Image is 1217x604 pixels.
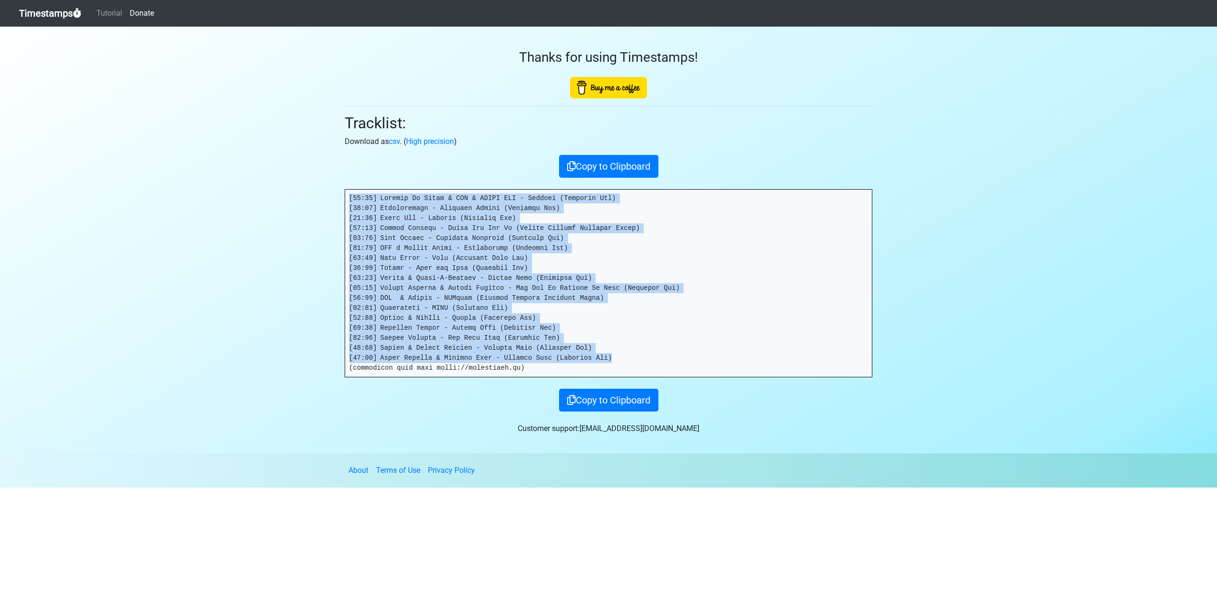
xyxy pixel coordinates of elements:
a: Terms of Use [376,466,420,475]
a: Donate [126,4,158,23]
button: Copy to Clipboard [559,155,658,178]
img: Buy Me A Coffee [570,77,647,98]
a: Privacy Policy [428,466,475,475]
a: Timestamps [19,4,81,23]
h3: Thanks for using Timestamps! [345,49,872,66]
a: csv [389,137,400,146]
p: Download as . ( ) [345,136,872,147]
a: Tutorial [93,4,126,23]
a: About [348,466,368,475]
pre: [55:35] Loremip Do Sitam & CON & ADIPI ELI - Seddoei (Temporin Utl) [38:07] Etdoloremagn - Aliqua... [345,190,872,377]
button: Copy to Clipboard [559,389,658,412]
a: High precision [406,137,454,146]
h2: Tracklist: [345,114,872,132]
